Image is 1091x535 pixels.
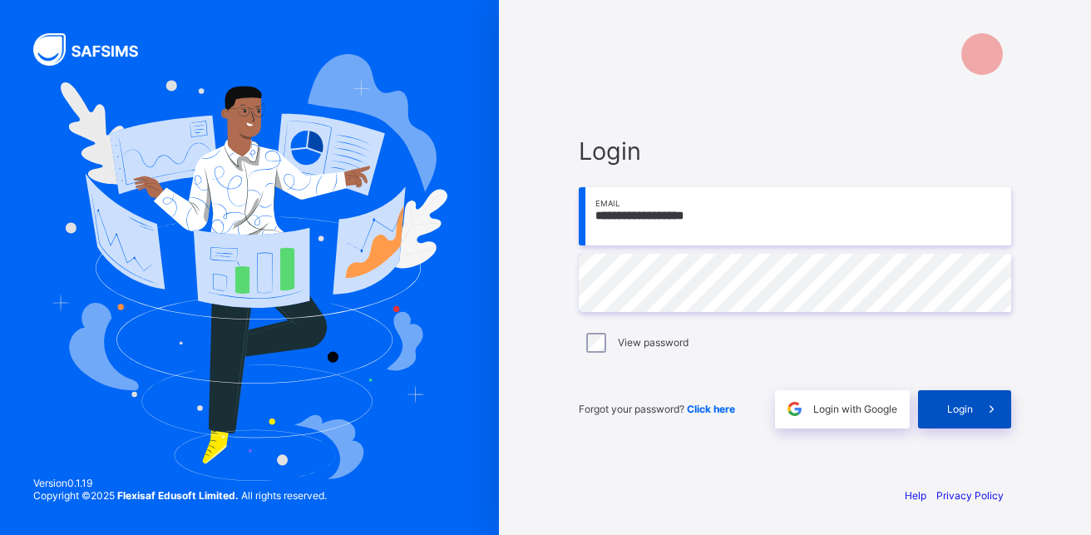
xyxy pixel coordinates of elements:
img: Hero Image [52,54,447,480]
label: View password [618,336,689,349]
img: google.396cfc9801f0270233282035f929180a.svg [785,399,804,419]
span: Login [947,403,973,415]
span: Login [579,136,1011,166]
a: Help [905,489,926,502]
a: Privacy Policy [936,489,1004,502]
span: Forgot your password? [579,403,735,415]
strong: Flexisaf Edusoft Limited. [117,489,239,502]
span: Copyright © 2025 All rights reserved. [33,489,327,502]
span: Version 0.1.19 [33,477,327,489]
img: SAFSIMS Logo [33,33,158,66]
span: Login with Google [813,403,897,415]
a: Click here [687,403,735,415]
